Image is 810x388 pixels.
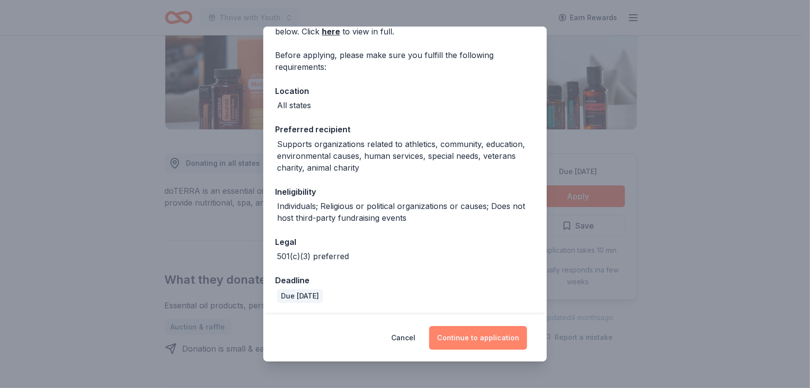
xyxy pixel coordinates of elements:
div: Ineligibility [275,185,535,198]
div: Location [275,85,535,97]
div: Due [DATE] [277,289,323,303]
div: 501(c)(3) preferred [277,250,349,262]
a: here [322,26,340,37]
div: Legal [275,236,535,248]
div: Preferred recipient [275,123,535,136]
button: Cancel [391,326,415,350]
button: Continue to application [429,326,527,350]
div: Supports organizations related to athletics, community, education, environmental causes, human se... [277,138,535,174]
div: Deadline [275,274,535,287]
div: Individuals; Religious or political organizations or causes; Does not host third-party fundraisin... [277,200,535,224]
div: Before applying, please make sure you fulfill the following requirements: [275,49,535,73]
div: All states [277,99,311,111]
